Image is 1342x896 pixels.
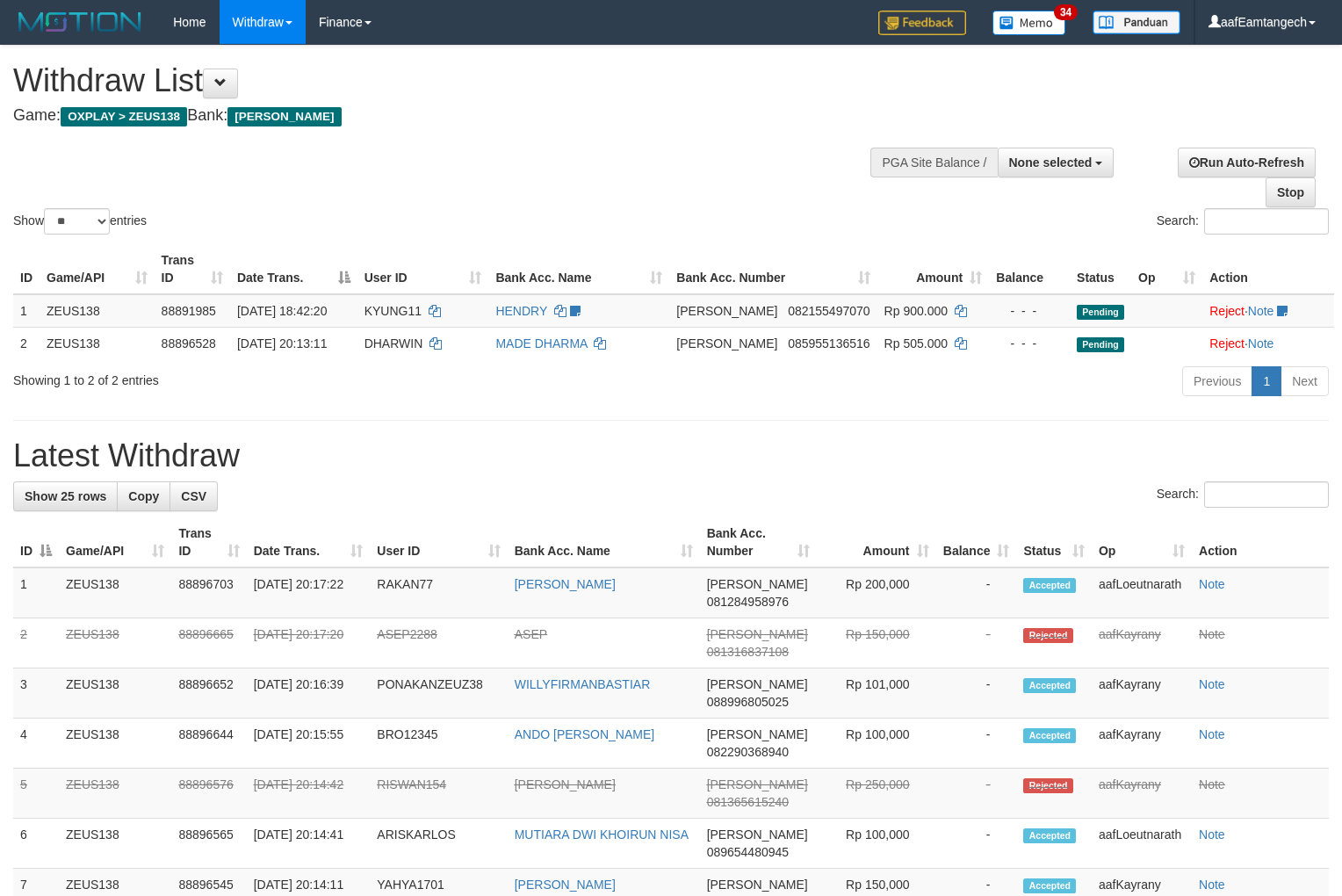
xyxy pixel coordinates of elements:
[707,727,808,741] span: [PERSON_NAME]
[1202,294,1334,328] td: ·
[181,489,206,503] span: CSV
[707,577,808,591] span: [PERSON_NAME]
[59,618,171,668] td: ZEUS138
[515,577,616,591] a: [PERSON_NAME]
[878,11,966,35] img: Feedback.jpg
[1023,678,1076,693] span: Accepted
[247,618,371,668] td: [DATE] 20:17:20
[370,517,507,567] th: User ID: activate to sort column ascending
[936,567,1017,618] td: -
[171,567,246,618] td: 88896703
[707,878,808,892] span: [PERSON_NAME]
[1131,244,1202,294] th: Op: activate to sort column ascending
[171,719,246,769] td: 88896644
[1192,517,1329,567] th: Action
[817,819,935,869] td: Rp 100,000
[817,668,935,719] td: Rp 101,000
[13,9,147,35] img: MOTION_logo.png
[817,769,935,819] td: Rp 250,000
[1248,304,1274,318] a: Note
[1092,668,1192,719] td: aafKayrany
[707,645,789,659] span: Copy 081316837108 to clipboard
[247,769,371,819] td: [DATE] 20:14:42
[1199,777,1225,791] a: Note
[707,827,808,842] span: [PERSON_NAME]
[13,567,59,618] td: 1
[515,878,616,892] a: [PERSON_NAME]
[870,148,997,177] div: PGA Site Balance /
[1077,337,1124,352] span: Pending
[13,294,40,328] td: 1
[40,244,155,294] th: Game/API: activate to sort column ascending
[13,438,1329,473] h1: Latest Withdraw
[59,719,171,769] td: ZEUS138
[707,795,789,809] span: Copy 081365615240 to clipboard
[989,244,1070,294] th: Balance
[237,304,327,318] span: [DATE] 18:42:20
[1199,577,1225,591] a: Note
[996,335,1063,352] div: - - -
[700,517,818,567] th: Bank Acc. Number: activate to sort column ascending
[1209,304,1245,318] a: Reject
[1092,567,1192,618] td: aafLoeutnarath
[117,481,170,511] a: Copy
[13,327,40,359] td: 2
[162,336,216,350] span: 88896528
[669,244,877,294] th: Bank Acc. Number: activate to sort column ascending
[707,745,789,759] span: Copy 082290368940 to clipboard
[1023,828,1076,843] span: Accepted
[515,827,689,842] a: MUTIARA DWI KHOIRUN NISA
[13,719,59,769] td: 4
[61,107,187,126] span: OXPLAY > ZEUS138
[1199,627,1225,641] a: Note
[1199,677,1225,691] a: Note
[1023,578,1076,593] span: Accepted
[1023,628,1072,643] span: Rejected
[171,769,246,819] td: 88896576
[1077,305,1124,320] span: Pending
[1252,366,1281,396] a: 1
[707,695,789,709] span: Copy 088996805025 to clipboard
[707,677,808,691] span: [PERSON_NAME]
[508,517,700,567] th: Bank Acc. Name: activate to sort column ascending
[1092,769,1192,819] td: aafKayrany
[515,727,654,741] a: ANDO [PERSON_NAME]
[247,567,371,618] td: [DATE] 20:17:22
[1178,148,1316,177] a: Run Auto-Refresh
[1281,366,1329,396] a: Next
[1209,336,1245,350] a: Reject
[1182,366,1252,396] a: Previous
[13,365,546,389] div: Showing 1 to 2 of 2 entries
[1199,727,1225,741] a: Note
[884,304,948,318] span: Rp 900.000
[170,481,218,511] a: CSV
[495,304,547,318] a: HENDRY
[357,244,489,294] th: User ID: activate to sort column ascending
[247,719,371,769] td: [DATE] 20:15:55
[13,208,147,235] label: Show entries
[171,618,246,668] td: 88896665
[128,489,159,503] span: Copy
[817,719,935,769] td: Rp 100,000
[1009,155,1093,170] span: None selected
[515,627,547,641] a: ASEP
[936,517,1017,567] th: Balance: activate to sort column ascending
[1202,327,1334,359] td: ·
[1199,878,1225,892] a: Note
[247,819,371,869] td: [DATE] 20:14:41
[788,304,869,318] span: Copy 082155497070 to clipboard
[364,304,422,318] span: KYUNG11
[370,668,507,719] td: PONAKANZEUZ38
[13,668,59,719] td: 3
[59,819,171,869] td: ZEUS138
[59,567,171,618] td: ZEUS138
[59,668,171,719] td: ZEUS138
[13,819,59,869] td: 6
[1016,517,1092,567] th: Status: activate to sort column ascending
[884,336,948,350] span: Rp 505.000
[707,595,789,609] span: Copy 081284958976 to clipboard
[877,244,990,294] th: Amount: activate to sort column ascending
[707,777,808,791] span: [PERSON_NAME]
[370,769,507,819] td: RISWAN154
[155,244,230,294] th: Trans ID: activate to sort column ascending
